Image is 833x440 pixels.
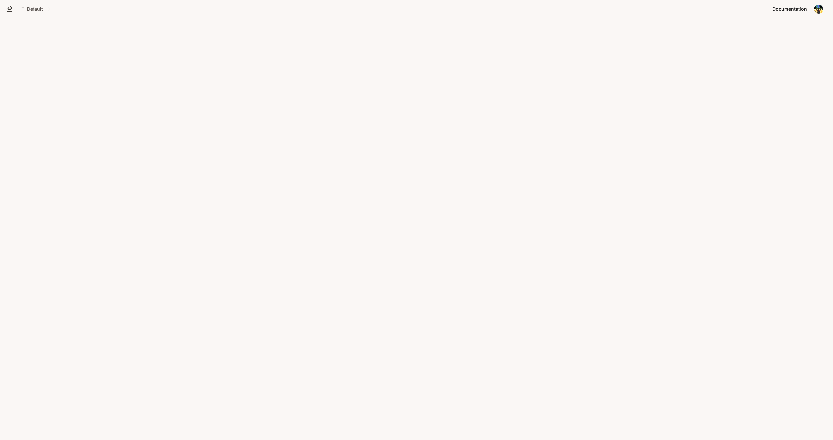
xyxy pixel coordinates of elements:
span: Documentation [772,5,807,13]
img: User avatar [814,5,823,14]
p: Default [27,7,43,12]
a: Documentation [770,3,810,16]
button: User avatar [812,3,825,16]
button: All workspaces [17,3,53,16]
